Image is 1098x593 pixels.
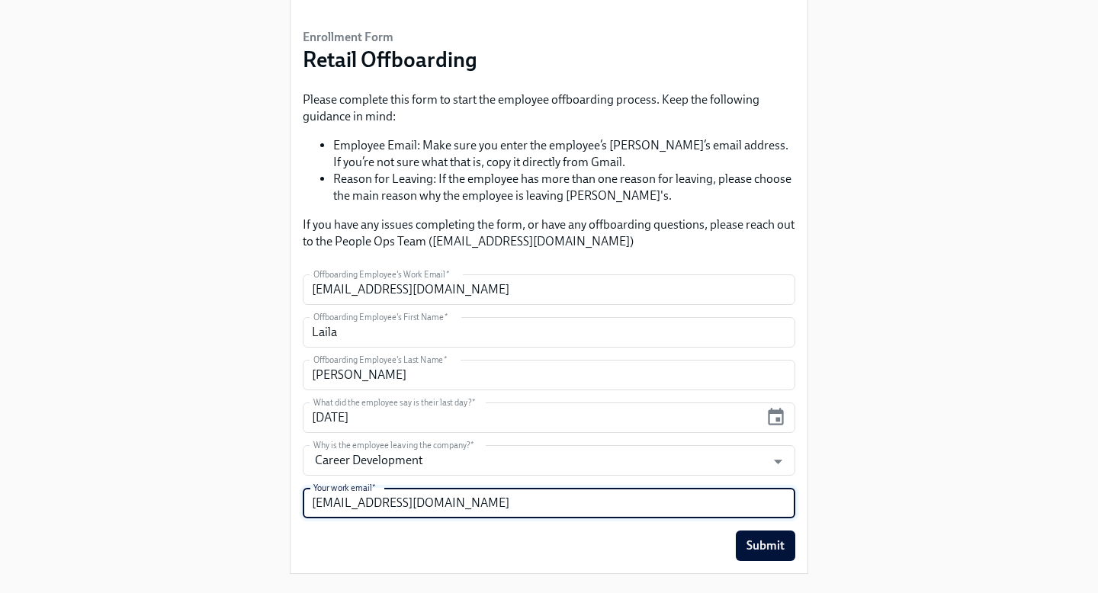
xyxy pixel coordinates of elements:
[303,402,759,433] input: MM/DD/YYYY
[333,171,795,204] li: Reason for Leaving: If the employee has more than one reason for leaving, please choose the main ...
[303,216,795,250] p: If you have any issues completing the form, or have any offboarding questions, please reach out t...
[333,137,795,171] li: Employee Email: Make sure you enter the employee’s [PERSON_NAME]’s email address. If you’re not s...
[766,450,790,473] button: Open
[736,530,795,561] button: Submit
[303,29,477,46] h6: Enrollment Form
[746,538,785,553] span: Submit
[303,91,795,125] p: Please complete this form to start the employee offboarding process. Keep the following guidance ...
[303,46,477,73] h3: Retail Offboarding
